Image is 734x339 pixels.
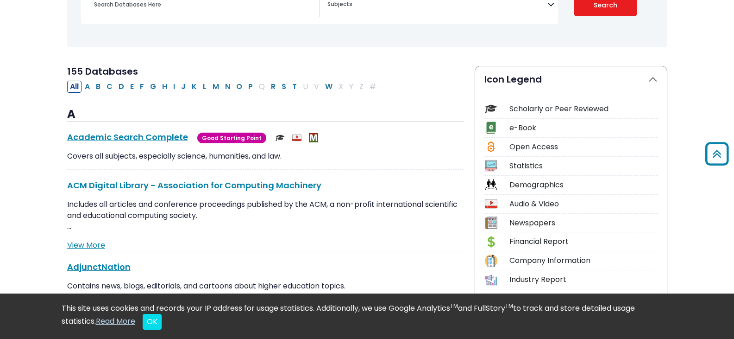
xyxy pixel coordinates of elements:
button: Filter Results W [322,81,335,93]
img: Icon Company Information [485,255,497,267]
img: Icon Open Access [485,141,497,153]
a: AdjunctNation [67,261,131,273]
textarea: Search [327,1,547,9]
div: Financial Report [509,236,658,247]
div: This site uses cookies and records your IP address for usage statistics. Additionally, we use Goo... [62,303,673,330]
sup: TM [505,302,513,310]
img: Icon e-Book [485,122,497,134]
div: Company Information [509,255,658,266]
button: Icon Legend [475,66,667,92]
button: Filter Results P [245,81,256,93]
h3: A [67,108,464,122]
div: Audio & Video [509,198,658,210]
button: Filter Results B [93,81,103,93]
a: View More [67,240,105,250]
button: Filter Results T [289,81,300,93]
div: [PERSON_NAME] ([US_STATE] electronic Library) [509,293,658,315]
button: Filter Results A [82,81,93,93]
div: Industry Report [509,274,658,285]
p: Includes all articles and conference proceedings published by the ACM, a non-profit international... [67,199,464,232]
button: Filter Results G [147,81,159,93]
div: Statistics [509,160,658,172]
sup: TM [450,302,458,310]
span: Good Starting Point [197,133,266,143]
a: ACM Digital Library - Association for Computing Machinery [67,179,321,191]
p: Covers all subjects, especially science, humanities, and law. [67,151,464,162]
img: Icon Newspapers [485,217,497,229]
button: Filter Results L [200,81,209,93]
span: 155 Databases [67,65,138,78]
img: Scholarly or Peer Reviewed [276,133,285,142]
button: Filter Results M [210,81,222,93]
button: Close [143,314,162,330]
img: Icon Scholarly or Peer Reviewed [485,102,497,115]
button: Filter Results O [233,81,245,93]
button: All [67,81,82,93]
div: e-Book [509,122,658,134]
img: Icon Demographics [485,179,497,191]
a: Read More [96,316,135,326]
div: Scholarly or Peer Reviewed [509,103,658,115]
img: Icon Audio & Video [485,198,497,210]
button: Filter Results I [170,81,178,93]
button: Filter Results N [222,81,233,93]
img: Icon Statistics [485,160,497,172]
button: Filter Results K [189,81,200,93]
a: Academic Search Complete [67,131,188,143]
p: Contains news, blogs, editorials, and cartoons about higher education topics. [67,281,464,292]
button: Filter Results E [127,81,137,93]
button: Filter Results J [178,81,188,93]
button: Filter Results C [104,81,115,93]
img: Audio & Video [292,133,301,142]
div: Demographics [509,179,658,191]
button: Filter Results F [137,81,147,93]
div: Alpha-list to filter by first letter of database name [67,81,380,91]
button: Filter Results S [279,81,289,93]
div: Open Access [509,141,658,153]
img: Icon Industry Report [485,274,497,286]
img: MeL (Michigan electronic Library) [309,133,318,142]
button: Filter Results D [116,81,127,93]
button: Filter Results H [159,81,170,93]
button: Filter Results R [268,81,278,93]
img: Icon Financial Report [485,236,497,248]
div: Newspapers [509,217,658,229]
a: Back to Top [702,146,732,161]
